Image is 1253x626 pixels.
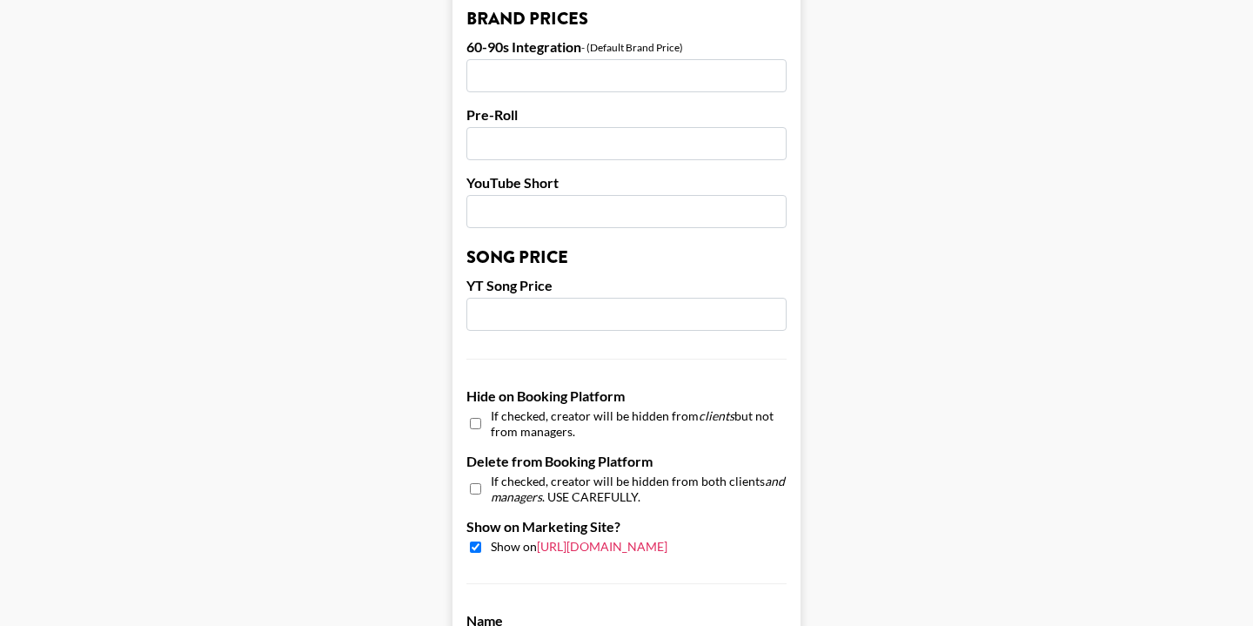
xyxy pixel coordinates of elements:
[466,249,787,266] h3: Song Price
[491,539,667,555] span: Show on
[466,277,787,294] label: YT Song Price
[699,408,734,423] em: clients
[466,174,787,192] label: YouTube Short
[491,474,787,504] span: If checked, creator will be hidden from both clients . USE CAREFULLY.
[537,539,667,554] a: [URL][DOMAIN_NAME]
[466,453,787,470] label: Delete from Booking Platform
[581,41,683,54] div: - (Default Brand Price)
[466,10,787,28] h3: Brand Prices
[466,518,787,535] label: Show on Marketing Site?
[491,474,785,504] em: and managers
[466,106,787,124] label: Pre-Roll
[491,408,787,439] span: If checked, creator will be hidden from but not from managers.
[466,38,581,56] label: 60-90s Integration
[466,387,787,405] label: Hide on Booking Platform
